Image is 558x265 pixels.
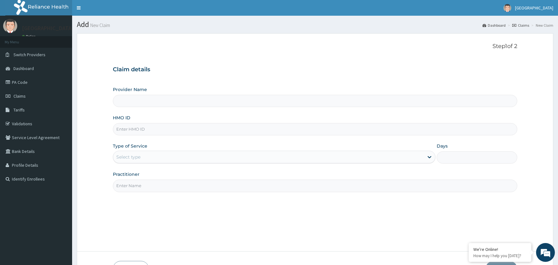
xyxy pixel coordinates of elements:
[512,23,529,28] a: Claims
[13,107,25,113] span: Tariffs
[473,246,527,252] div: We're Online!
[113,143,147,149] label: Type of Service
[13,93,26,99] span: Claims
[515,5,553,11] span: [GEOGRAPHIC_DATA]
[89,23,110,28] small: New Claim
[113,180,517,192] input: Enter Name
[13,66,34,71] span: Dashboard
[113,123,517,135] input: Enter HMO ID
[22,34,37,39] a: Online
[530,23,553,28] li: New Claim
[77,20,553,29] h1: Add
[437,143,448,149] label: Days
[116,154,140,160] div: Select type
[113,66,517,73] h3: Claim details
[113,43,517,50] p: Step 1 of 2
[3,19,17,33] img: User Image
[473,253,527,258] p: How may I help you today?
[113,115,130,121] label: HMO ID
[482,23,506,28] a: Dashboard
[113,171,139,177] label: Practitioner
[22,25,74,31] p: [GEOGRAPHIC_DATA]
[503,4,511,12] img: User Image
[113,86,147,93] label: Provider Name
[13,52,45,57] span: Switch Providers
